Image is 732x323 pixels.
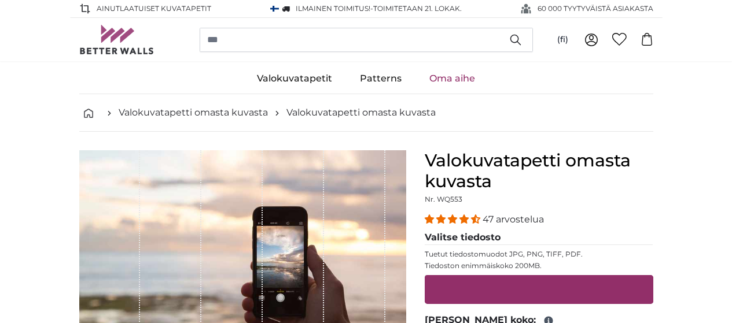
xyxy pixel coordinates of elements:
[346,64,415,94] a: Patterns
[373,4,462,13] span: Toimitetaan 21. lokak.
[270,6,278,12] img: Suomi
[425,195,462,203] span: Nr. WQ553
[370,4,462,13] span: -
[425,214,483,225] span: 4.38 stars
[79,25,155,54] img: Betterwalls
[425,231,653,245] legend: Valitse tiedosto
[548,29,577,50] button: (fi)
[415,64,489,94] a: Oma aihe
[119,106,268,120] a: Valokuvatapetti omasta kuvasta
[538,3,653,14] span: 60 000 TYYTYVÄISTÄ ASIAKASTA
[286,106,436,120] a: Valokuvatapetti omasta kuvasta
[243,64,346,94] a: Valokuvatapetit
[79,94,653,132] nav: breadcrumbs
[483,214,544,225] span: 47 arvostelua
[425,150,653,192] h1: Valokuvatapetti omasta kuvasta
[425,250,653,259] p: Tuetut tiedostomuodot JPG, PNG, TIFF, PDF.
[296,4,370,13] span: Ilmainen toimitus!
[97,3,211,14] span: AINUTLAATUISET Kuvatapetit
[425,261,653,270] p: Tiedoston enimmäiskoko 200MB.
